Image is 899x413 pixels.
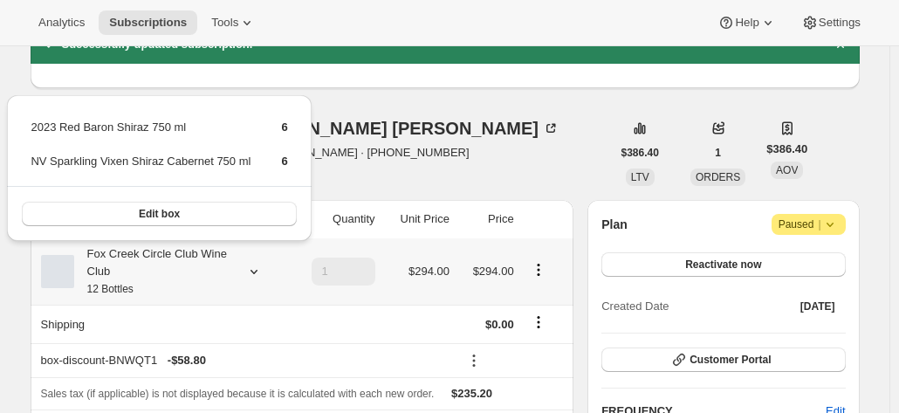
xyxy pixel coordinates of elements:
span: $294.00 [408,265,449,278]
span: Customer Portal [690,353,771,367]
button: Help [707,10,786,35]
span: $0.00 [485,318,514,331]
span: Tools [211,16,238,30]
th: Shipping [31,305,288,343]
button: Shipping actions [525,313,552,332]
button: Edit box [22,202,296,226]
span: $235.20 [451,387,492,400]
span: 6 [281,155,287,168]
span: Reactivate now [685,258,761,272]
th: Quantity [287,200,380,238]
div: Fox Creek Circle Club Wine Club [74,245,231,298]
button: Tools [201,10,266,35]
span: - $58.80 [168,352,206,369]
span: ORDERS [696,171,740,183]
span: 6 [281,120,287,134]
button: 1 [704,141,731,165]
button: Settings [791,10,871,35]
span: 1 [715,146,721,160]
th: Unit Price [381,200,455,238]
td: NV Sparkling Vixen Shiraz Cabernet 750 ml [30,152,251,184]
button: [DATE] [790,294,846,319]
span: LTV [631,171,649,183]
td: 2023 Red Baron Shiraz 750 ml [30,118,251,150]
span: Created Date [601,298,669,315]
span: Edit box [139,207,180,221]
th: Price [455,200,519,238]
span: Subscriptions [109,16,187,30]
span: AOV [776,164,798,176]
span: $294.00 [473,265,514,278]
span: $386.40 [621,146,659,160]
div: box-discount-BNWQT1 [41,352,449,369]
button: Product actions [525,260,552,279]
button: Subscriptions [99,10,197,35]
span: Settings [819,16,861,30]
button: $386.40 [611,141,669,165]
span: Help [735,16,758,30]
span: [DATE] [800,299,835,313]
span: Sales tax (if applicable) is not displayed because it is calculated with each new order. [41,388,435,400]
small: 12 Bottles [87,283,134,295]
span: Analytics [38,16,85,30]
button: Reactivate now [601,252,845,277]
span: Paused [779,216,839,233]
h2: Plan [601,216,628,233]
button: Analytics [28,10,95,35]
span: $386.40 [766,141,807,158]
button: Customer Portal [601,348,845,372]
span: | [818,217,820,231]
